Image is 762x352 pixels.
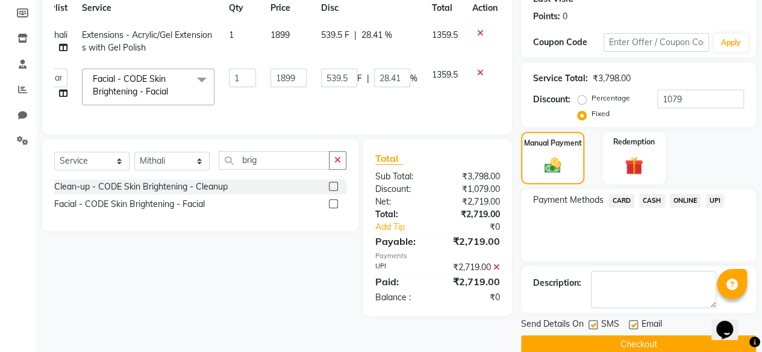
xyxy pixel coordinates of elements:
div: ₹2,719.00 [437,196,509,208]
div: Balance : [366,291,438,304]
div: Points: [533,10,560,23]
span: CASH [639,194,665,208]
div: Total: [366,208,438,221]
div: 0 [563,10,567,23]
span: | [354,29,357,42]
span: UPI [705,194,724,208]
span: Send Details On [521,318,584,333]
div: Clean-up - CODE Skin Brightening - Cleanup [54,181,228,193]
iframe: chat widget [711,304,750,340]
span: 1 [229,29,234,40]
span: 1359.5 [432,69,458,80]
div: ₹0 [437,291,509,304]
div: ₹0 [449,221,509,233]
div: ₹2,719.00 [437,234,509,249]
div: Description: [533,277,581,289]
span: | [367,72,369,85]
div: Payments [375,251,500,261]
label: Manual Payment [524,138,582,149]
button: Apply [714,34,748,52]
span: CARD [608,194,634,208]
div: Paid: [366,274,438,289]
div: Discount: [366,183,438,196]
span: Email [642,318,662,333]
span: 1359.5 [432,29,458,40]
div: Facial - CODE Skin Brightening - Facial [54,198,205,211]
div: Coupon Code [533,36,604,49]
div: ₹2,719.00 [437,274,509,289]
div: ₹1,079.00 [437,183,509,196]
span: Facial - CODE Skin Brightening - Facial [93,73,168,97]
div: Net: [366,196,438,208]
span: Extensions - Acrylic/Gel Extensions with Gel Polish [82,29,212,53]
input: Search or Scan [219,151,329,170]
div: ₹2,719.00 [437,208,509,221]
span: F [357,72,362,85]
span: 1899 [270,29,290,40]
label: Percentage [592,93,630,103]
span: ONLINE [670,194,701,208]
div: ₹3,798.00 [593,72,631,85]
div: Payable: [366,234,438,249]
span: Mithali [42,29,67,40]
a: Add Tip [366,221,449,233]
img: _cash.svg [539,156,567,175]
span: SMS [601,318,619,333]
span: % [410,72,417,85]
div: Service Total: [533,72,588,85]
span: 539.5 F [321,29,349,42]
div: Discount: [533,93,570,106]
div: ₹2,719.00 [437,261,509,274]
div: Sub Total: [366,170,438,183]
div: ₹3,798.00 [437,170,509,183]
span: Payment Methods [533,194,604,206]
span: Total [375,152,403,165]
div: UPI [366,261,438,274]
label: Redemption [613,137,655,147]
label: Fixed [592,108,610,119]
img: _gift.svg [619,155,649,177]
span: 28.41 % [361,29,392,42]
a: x [168,86,173,97]
input: Enter Offer / Coupon Code [604,33,709,52]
